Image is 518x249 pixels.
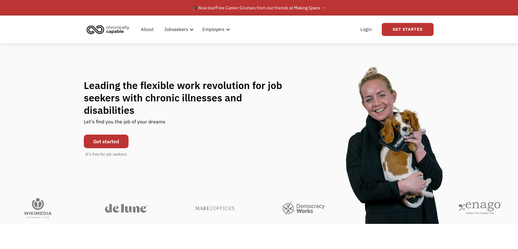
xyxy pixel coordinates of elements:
div: Let's find you the job of your dreams [84,116,165,131]
a: Get started [84,135,128,148]
div: 🎓 Free Career Courses from our friends at Making Space → [193,4,326,11]
h1: Leading the flexible work revolution for job seekers with chronic illnesses and disabilities [84,79,294,116]
div: Employers [202,26,224,33]
a: home [85,23,134,36]
div: Jobseekers [160,20,196,39]
img: Chronically Capable logo [85,23,131,36]
em: Now live! [198,5,216,11]
div: Jobseekers [164,26,188,33]
a: About [137,20,157,39]
div: It's free for job seekers [85,151,127,158]
a: Get Started [382,23,434,36]
div: Employers [199,20,232,39]
a: Login [357,20,376,39]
